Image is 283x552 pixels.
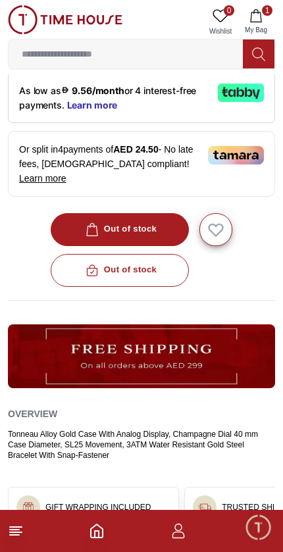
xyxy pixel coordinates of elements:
[237,5,275,39] button: 1My Bag
[204,26,237,36] span: Wishlist
[240,25,272,35] span: My Bag
[8,429,275,461] div: Tonneau Alloy Gold Case With Analog Display, Champagne Dial 40 mm Case Diameter, SL25 Movement, 3...
[8,404,57,424] h2: Overview
[208,146,264,164] img: Tamara
[8,131,275,197] div: Or split in 4 payments of - No late fees, [DEMOGRAPHIC_DATA] compliant!
[8,5,122,34] img: ...
[262,5,272,16] span: 1
[198,501,211,514] img: ...
[113,144,158,155] span: AED 24.50
[19,173,66,184] span: Learn more
[204,5,237,39] a: 0Wishlist
[89,523,105,539] a: Home
[8,324,275,388] img: ...
[22,501,35,514] img: ...
[224,5,234,16] span: 0
[45,502,151,513] h3: GIFT WRAPPING INCLUDED
[244,513,273,542] div: Chat Widget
